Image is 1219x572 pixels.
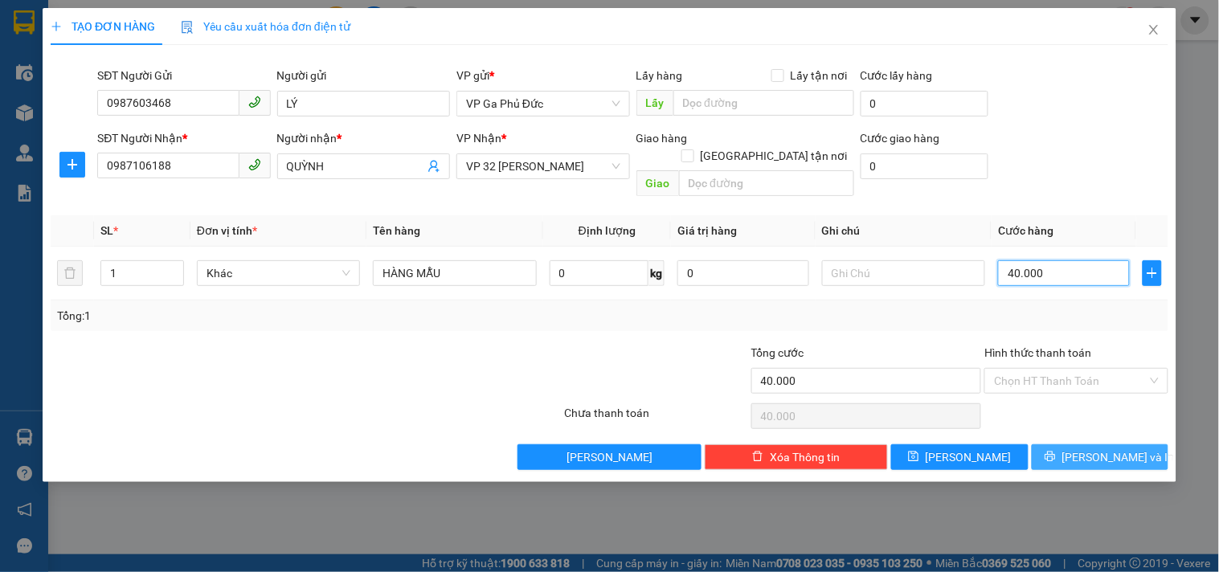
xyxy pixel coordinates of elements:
[636,170,679,196] span: Giao
[277,67,450,84] div: Người gửi
[998,224,1053,237] span: Cước hàng
[1143,267,1161,280] span: plus
[822,260,985,286] input: Ghi Chú
[636,132,688,145] span: Giao hàng
[677,224,737,237] span: Giá trị hàng
[562,404,749,432] div: Chưa thanh toán
[1045,451,1056,464] span: printer
[926,448,1012,466] span: [PERSON_NAME]
[100,224,113,237] span: SL
[277,129,450,147] div: Người nhận
[373,224,420,237] span: Tên hàng
[861,132,940,145] label: Cước giao hàng
[181,21,194,34] img: icon
[908,451,919,464] span: save
[984,346,1091,359] label: Hình thức thanh toán
[373,260,536,286] input: VD: Bàn, Ghế
[1147,23,1160,36] span: close
[427,160,440,173] span: user-add
[861,153,989,179] input: Cước giao hàng
[751,346,804,359] span: Tổng cước
[456,132,501,145] span: VP Nhận
[466,92,620,116] span: VP Ga Phủ Đức
[248,96,261,108] span: phone
[51,20,155,33] span: TẠO ĐƠN HÀNG
[1131,8,1176,53] button: Close
[1062,448,1175,466] span: [PERSON_NAME] và In
[673,90,854,116] input: Dọc đường
[60,158,84,171] span: plus
[456,67,629,84] div: VP gửi
[891,444,1028,470] button: save[PERSON_NAME]
[816,215,992,247] th: Ghi chú
[567,448,652,466] span: [PERSON_NAME]
[181,20,350,33] span: Yêu cầu xuất hóa đơn điện tử
[1032,444,1168,470] button: printer[PERSON_NAME] và In
[248,158,261,171] span: phone
[648,260,665,286] span: kg
[861,91,989,116] input: Cước lấy hàng
[694,147,854,165] span: [GEOGRAPHIC_DATA] tận nơi
[466,154,620,178] span: VP 32 Mạc Thái Tổ
[579,224,636,237] span: Định lượng
[677,260,809,286] input: 0
[770,448,840,466] span: Xóa Thông tin
[197,224,257,237] span: Đơn vị tính
[861,69,933,82] label: Cước lấy hàng
[97,129,270,147] div: SĐT Người Nhận
[679,170,854,196] input: Dọc đường
[784,67,854,84] span: Lấy tận nơi
[705,444,888,470] button: deleteXóa Thông tin
[636,90,673,116] span: Lấy
[752,451,763,464] span: delete
[97,67,270,84] div: SĐT Người Gửi
[59,152,85,178] button: plus
[207,261,350,285] span: Khác
[1143,260,1162,286] button: plus
[517,444,701,470] button: [PERSON_NAME]
[636,69,683,82] span: Lấy hàng
[57,307,472,325] div: Tổng: 1
[57,260,83,286] button: delete
[51,21,62,32] span: plus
